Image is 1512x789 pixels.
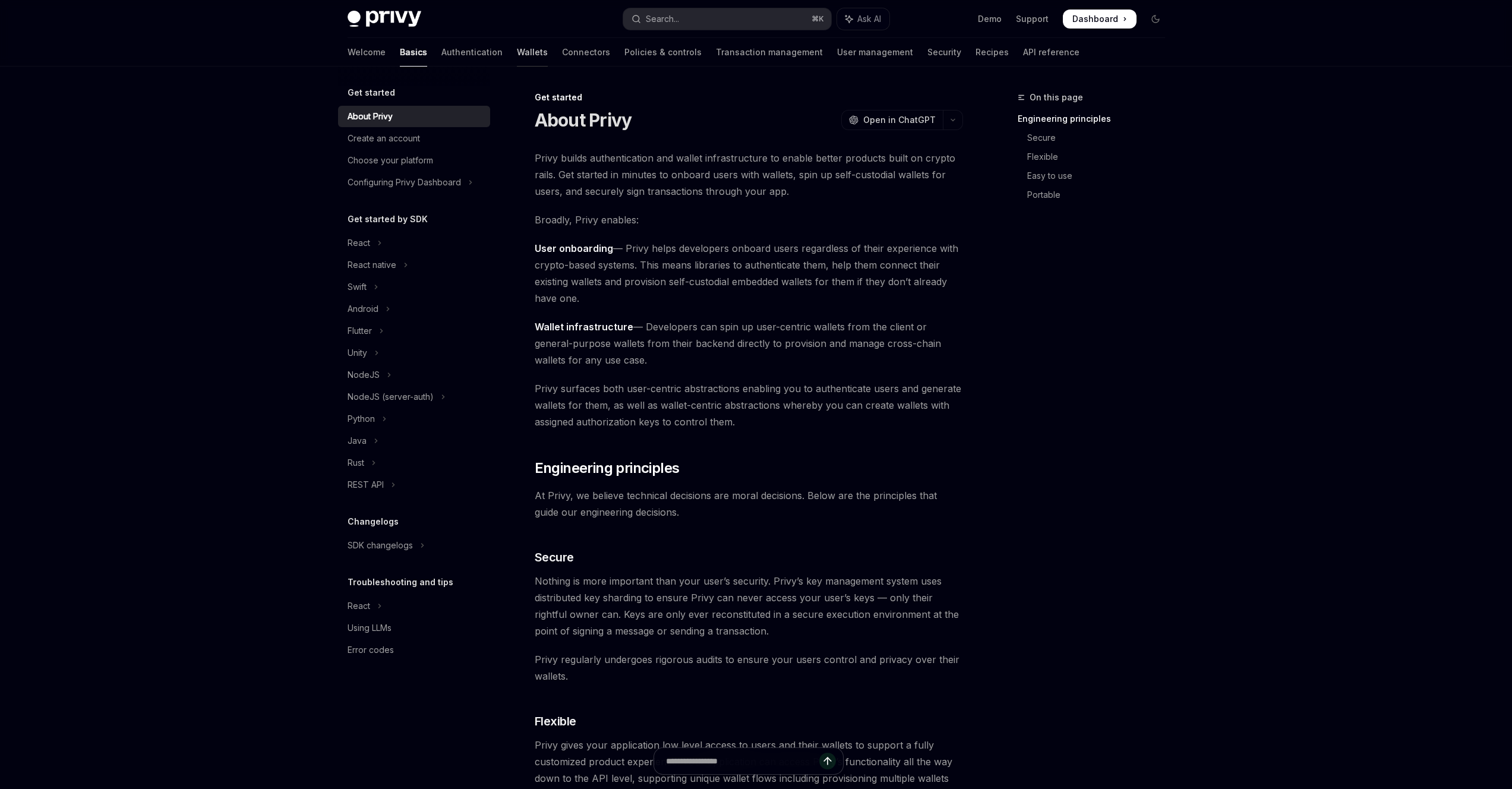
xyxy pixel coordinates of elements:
span: Privy surfaces both user-centric abstractions enabling you to authenticate users and generate wal... [535,380,963,430]
div: Android [348,302,378,316]
span: Ask AI [857,13,881,25]
div: React [348,236,370,250]
div: Unity [348,346,367,360]
button: Send message [819,753,836,769]
button: Toggle assistant panel [837,8,889,30]
div: Using LLMs [348,621,392,635]
a: Authentication [441,38,503,67]
div: React [348,599,370,613]
div: Choose your platform [348,153,433,168]
div: Python [348,412,375,426]
a: Transaction management [716,38,823,67]
div: NodeJS [348,368,380,382]
button: Open search [623,8,831,30]
a: Engineering principles [1018,109,1175,128]
a: Support [1016,13,1049,25]
input: Ask a question... [666,748,819,774]
a: Welcome [348,38,386,67]
button: Toggle React section [338,232,490,254]
div: About Privy [348,109,393,124]
div: Configuring Privy Dashboard [348,175,461,190]
a: Policies & controls [624,38,702,67]
a: Choose your platform [338,150,490,171]
span: Broadly, Privy enables: [535,212,963,228]
img: dark logo [348,11,421,27]
div: SDK changelogs [348,538,413,553]
span: Flexible [535,713,576,730]
h5: Changelogs [348,515,399,529]
div: Get started [535,91,963,103]
a: API reference [1023,38,1079,67]
span: — Privy helps developers onboard users regardless of their experience with crypto-based systems. ... [535,240,963,307]
a: Using LLMs [338,617,490,639]
a: Secure [1018,128,1175,147]
a: Demo [978,13,1002,25]
span: Engineering principles [535,459,680,478]
div: React native [348,258,396,272]
div: Search... [646,12,679,26]
button: Toggle Rust section [338,452,490,474]
div: Create an account [348,131,420,146]
button: Toggle Unity section [338,342,490,364]
strong: User onboarding [535,242,613,254]
span: Open in ChatGPT [863,114,936,126]
span: Nothing is more important than your user’s security. Privy’s key management system uses distribut... [535,573,963,639]
span: At Privy, we believe technical decisions are moral decisions. Below are the principles that guide... [535,487,963,520]
span: Privy builds authentication and wallet infrastructure to enable better products built on crypto r... [535,150,963,200]
button: Toggle Flutter section [338,320,490,342]
a: Flexible [1018,147,1175,166]
a: Portable [1018,185,1175,204]
span: Dashboard [1072,13,1118,25]
a: Connectors [562,38,610,67]
a: Create an account [338,128,490,149]
div: Java [348,434,367,448]
a: Security [927,38,961,67]
div: Swift [348,280,367,294]
span: ⌘ K [812,14,824,24]
span: Secure [535,549,574,566]
div: Rust [348,456,364,470]
a: Easy to use [1018,166,1175,185]
div: REST API [348,478,384,492]
a: About Privy [338,106,490,127]
button: Open in ChatGPT [841,110,943,130]
button: Toggle Swift section [338,276,490,298]
button: Toggle NodeJS section [338,364,490,386]
strong: Wallet infrastructure [535,321,633,333]
button: Toggle dark mode [1146,10,1165,29]
span: Privy regularly undergoes rigorous audits to ensure your users control and privacy over their wal... [535,651,963,684]
button: Toggle Python section [338,408,490,430]
a: Wallets [517,38,548,67]
div: NodeJS (server-auth) [348,390,434,404]
a: Dashboard [1063,10,1137,29]
button: Toggle React native section [338,254,490,276]
a: Error codes [338,639,490,661]
button: Toggle React section [338,595,490,617]
a: Basics [400,38,427,67]
div: Error codes [348,643,394,657]
button: Toggle Java section [338,430,490,452]
h5: Get started [348,86,395,100]
span: On this page [1030,90,1083,105]
button: Toggle REST API section [338,474,490,496]
button: Toggle SDK changelogs section [338,535,490,556]
a: User management [837,38,913,67]
button: Toggle Configuring Privy Dashboard section [338,172,490,193]
div: Flutter [348,324,372,338]
span: — Developers can spin up user-centric wallets from the client or general-purpose wallets from the... [535,318,963,368]
button: Toggle NodeJS (server-auth) section [338,386,490,408]
h5: Get started by SDK [348,212,428,226]
a: Recipes [976,38,1009,67]
h5: Troubleshooting and tips [348,575,453,589]
h1: About Privy [535,109,632,131]
button: Toggle Android section [338,298,490,320]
